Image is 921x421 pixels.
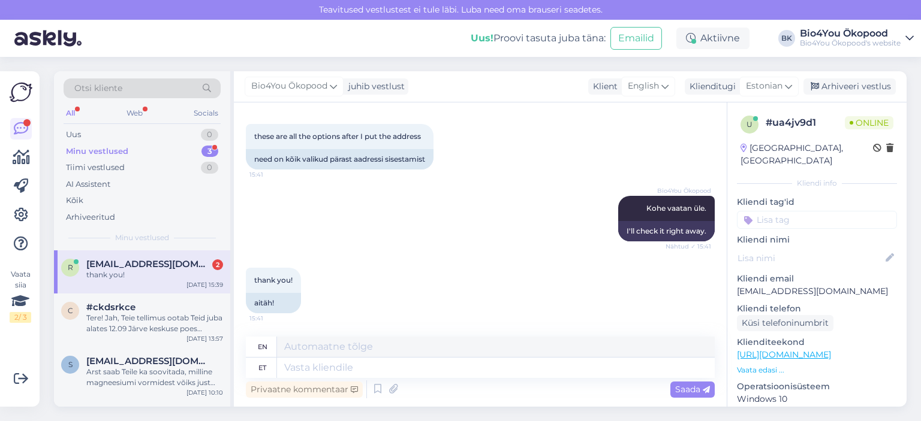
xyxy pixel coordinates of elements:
button: Emailid [610,27,662,50]
div: All [64,105,77,121]
div: Privaatne kommentaar [246,381,363,398]
input: Lisa tag [737,211,897,229]
div: [GEOGRAPHIC_DATA], [GEOGRAPHIC_DATA] [741,142,873,167]
p: [EMAIL_ADDRESS][DOMAIN_NAME] [737,285,897,298]
span: r [68,263,73,272]
span: English [628,80,659,93]
div: 0 [201,162,218,174]
span: reni.stoeva@hotmail.com [86,259,211,269]
div: Arst saab Teile ka soovitada, milline magneesiumi vormidest võiks just Teie puhul olla kõige tõhu... [86,367,223,388]
span: #ckdsrkce [86,302,136,313]
div: I'll check it right away. [618,221,715,241]
div: juhib vestlust [344,80,405,93]
div: 3 [201,146,218,158]
div: Bio4You Ökopood [800,29,901,38]
div: en [258,337,267,357]
span: 15:41 [249,314,294,323]
span: thank you! [254,275,293,284]
div: Tere! Jah, Teie tellimus ootab Teid juba alates 12.09 Järve keskuse poes ([PERSON_NAME] päeval on... [86,313,223,334]
span: stina.rebenko111@gmail.com [86,356,211,367]
span: Minu vestlused [115,232,169,243]
div: 2 / 3 [10,312,31,323]
span: Bio4You Ökopood [251,80,327,93]
div: [DATE] 13:57 [186,334,223,343]
div: Socials [191,105,221,121]
div: [DATE] 15:39 [186,280,223,289]
span: 15:41 [249,170,294,179]
div: Aktiivne [676,28,750,49]
span: Otsi kliente [74,82,122,95]
div: Vaata siia [10,269,31,323]
span: Kohe vaatan üle. [646,204,706,213]
div: Tiimi vestlused [66,162,125,174]
p: Windows 10 [737,393,897,405]
div: Proovi tasuta juba täna: [471,31,606,46]
input: Lisa nimi [738,252,883,265]
div: # ua4jv9d1 [766,116,845,130]
div: BK [778,30,795,47]
span: Estonian [746,80,782,93]
div: Küsi telefoninumbrit [737,315,833,331]
div: Arhiveeri vestlus [803,78,896,95]
span: c [68,306,73,315]
span: u [747,120,753,129]
b: Uus! [471,32,493,44]
div: 0 [201,129,218,141]
div: Uus [66,129,81,141]
div: et [258,358,266,378]
p: Kliendi email [737,272,897,285]
a: [URL][DOMAIN_NAME] [737,349,831,360]
div: Kõik [66,195,83,207]
img: Askly Logo [10,81,32,104]
div: Klient [588,80,618,93]
span: these are all the options after I put the address [254,132,421,141]
a: Bio4You ÖkopoodBio4You Ökopood's website [800,29,914,48]
div: 2 [212,259,223,270]
div: thank you! [86,269,223,280]
p: Kliendi nimi [737,234,897,246]
div: Bio4You Ökopood's website [800,38,901,48]
p: Klienditeekond [737,336,897,349]
span: s [68,360,73,369]
div: Web [124,105,145,121]
div: Klienditugi [685,80,736,93]
span: Nähtud ✓ 15:41 [666,242,711,251]
div: aitäh! [246,293,301,313]
div: Minu vestlused [66,146,128,158]
p: Kliendi tag'id [737,196,897,208]
div: need on kõik valikud pärast aadressi sisestamist [246,149,434,169]
p: Kliendi telefon [737,302,897,315]
span: Bio4You Ökopood [657,186,711,195]
p: Vaata edasi ... [737,365,897,375]
div: Arhiveeritud [66,211,115,223]
p: Operatsioonisüsteem [737,380,897,393]
div: AI Assistent [66,178,110,190]
div: [DATE] 10:10 [186,388,223,397]
span: Saada [675,384,710,395]
div: Kliendi info [737,178,897,189]
span: Online [845,116,893,129]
